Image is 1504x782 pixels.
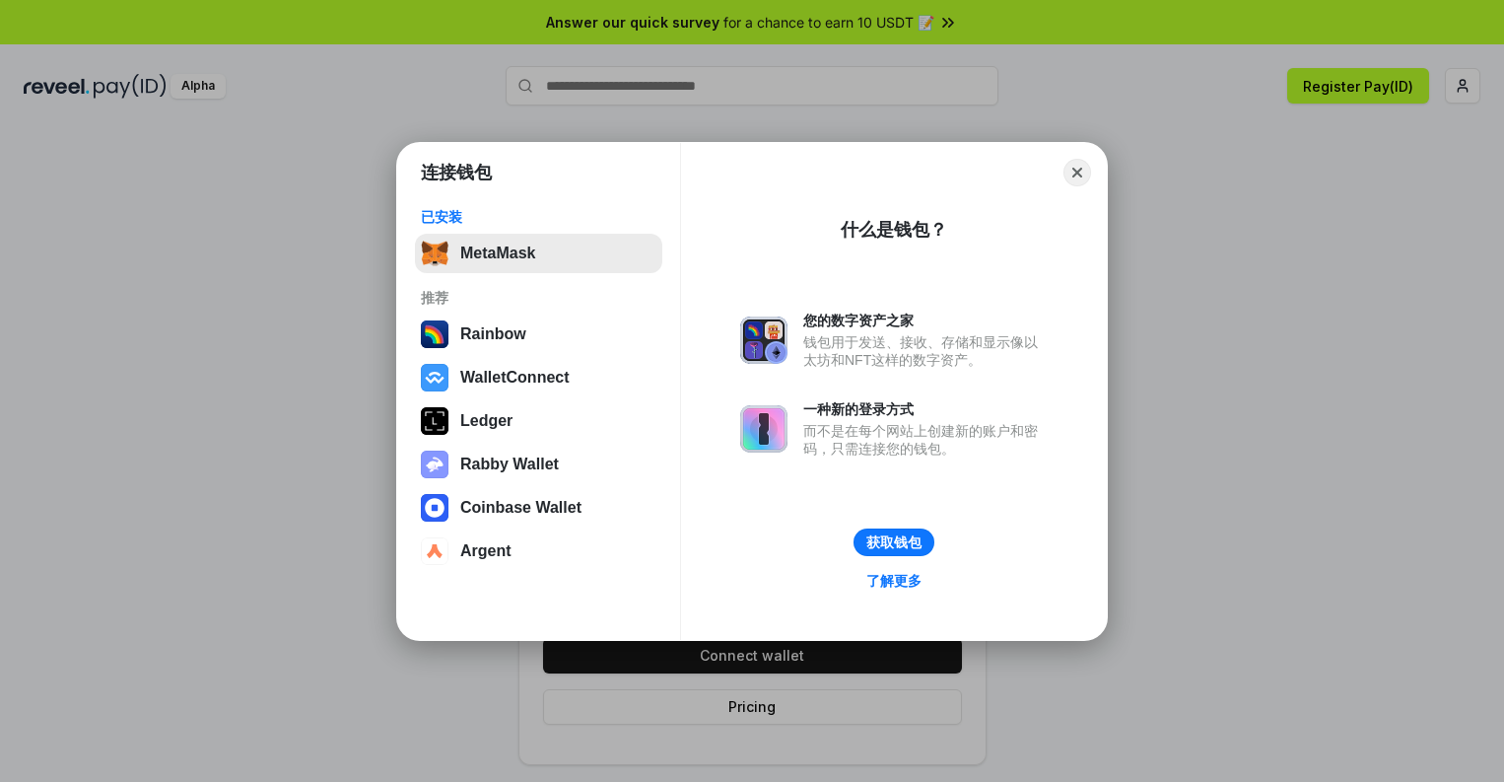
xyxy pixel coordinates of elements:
h1: 连接钱包 [421,161,492,184]
div: Coinbase Wallet [460,499,581,517]
a: 了解更多 [855,568,933,594]
img: svg+xml,%3Csvg%20width%3D%2228%22%20height%3D%2228%22%20viewBox%3D%220%200%2028%2028%22%20fill%3D... [421,494,448,522]
div: Argent [460,542,512,560]
div: 一种新的登录方式 [803,400,1048,418]
button: Coinbase Wallet [415,488,662,528]
img: svg+xml,%3Csvg%20width%3D%2228%22%20height%3D%2228%22%20viewBox%3D%220%200%2028%2028%22%20fill%3D... [421,537,448,565]
div: MetaMask [460,245,535,262]
div: 您的数字资产之家 [803,312,1048,329]
div: Ledger [460,412,513,430]
img: svg+xml,%3Csvg%20xmlns%3D%22http%3A%2F%2Fwww.w3.org%2F2000%2Fsvg%22%20fill%3D%22none%22%20viewBox... [740,317,787,364]
img: svg+xml,%3Csvg%20xmlns%3D%22http%3A%2F%2Fwww.w3.org%2F2000%2Fsvg%22%20fill%3D%22none%22%20viewBox... [421,451,448,478]
div: Rabby Wallet [460,456,559,473]
div: 而不是在每个网站上创建新的账户和密码，只需连接您的钱包。 [803,422,1048,458]
div: 已安装 [421,208,656,226]
img: svg+xml,%3Csvg%20width%3D%22120%22%20height%3D%22120%22%20viewBox%3D%220%200%20120%20120%22%20fil... [421,320,448,348]
button: Rabby Wallet [415,445,662,484]
div: 获取钱包 [866,533,922,551]
div: 推荐 [421,289,656,307]
img: svg+xml,%3Csvg%20xmlns%3D%22http%3A%2F%2Fwww.w3.org%2F2000%2Fsvg%22%20fill%3D%22none%22%20viewBox... [740,405,787,453]
button: Ledger [415,401,662,441]
button: Argent [415,532,662,571]
div: 钱包用于发送、接收、存储和显示像以太坊和NFT这样的数字资产。 [803,333,1048,369]
button: Rainbow [415,315,662,354]
div: Rainbow [460,325,526,343]
div: 了解更多 [866,572,922,590]
button: 获取钱包 [854,529,934,556]
img: svg+xml,%3Csvg%20fill%3D%22none%22%20height%3D%2233%22%20viewBox%3D%220%200%2035%2033%22%20width%... [421,240,448,267]
button: Close [1063,159,1091,186]
div: 什么是钱包？ [841,218,947,242]
img: svg+xml,%3Csvg%20xmlns%3D%22http%3A%2F%2Fwww.w3.org%2F2000%2Fsvg%22%20width%3D%2228%22%20height%3... [421,407,448,435]
div: WalletConnect [460,369,570,387]
img: svg+xml,%3Csvg%20width%3D%2228%22%20height%3D%2228%22%20viewBox%3D%220%200%2028%2028%22%20fill%3D... [421,364,448,391]
button: WalletConnect [415,358,662,397]
button: MetaMask [415,234,662,273]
